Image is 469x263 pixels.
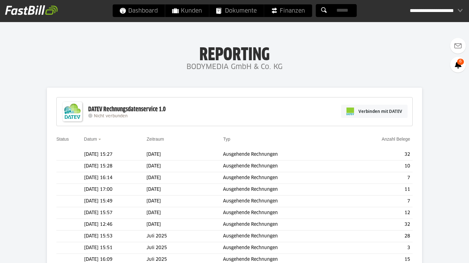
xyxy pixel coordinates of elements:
a: Typ [223,137,230,142]
a: Datum [84,137,97,142]
td: 12 [344,207,413,219]
span: Kunden [172,4,202,17]
a: Status [56,137,69,142]
td: Ausgehende Rechnungen [223,161,344,172]
img: pi-datev-logo-farbig-24.svg [346,108,354,115]
td: Ausgehende Rechnungen [223,242,344,254]
img: fastbill_logo_white.png [5,5,58,15]
td: [DATE] 15:51 [84,242,147,254]
td: 11 [344,184,413,196]
td: 32 [344,149,413,161]
a: Kunden [165,4,209,17]
td: [DATE] 15:49 [84,196,147,207]
td: Juli 2025 [146,231,223,242]
td: [DATE] 12:46 [84,219,147,231]
span: 6 [457,59,464,65]
td: Ausgehende Rechnungen [223,184,344,196]
img: sort_desc.gif [98,139,102,140]
span: Dokumente [216,4,257,17]
span: Dashboard [119,4,158,17]
td: Ausgehende Rechnungen [223,196,344,207]
a: Dokumente [209,4,264,17]
td: Ausgehende Rechnungen [223,231,344,242]
td: [DATE] 16:14 [84,172,147,184]
td: [DATE] [146,149,223,161]
td: [DATE] [146,172,223,184]
a: Anzahl Belege [382,137,410,142]
td: [DATE] [146,207,223,219]
td: 7 [344,196,413,207]
a: Verbinden mit DATEV [341,105,408,118]
span: Nicht verbunden [94,114,128,118]
td: [DATE] 15:57 [84,207,147,219]
td: [DATE] [146,184,223,196]
td: 28 [344,231,413,242]
td: Ausgehende Rechnungen [223,219,344,231]
td: [DATE] [146,161,223,172]
a: Dashboard [112,4,165,17]
td: [DATE] 15:27 [84,149,147,161]
div: DATEV Rechnungsdatenservice 1.0 [88,105,166,114]
td: Ausgehende Rechnungen [223,149,344,161]
td: [DATE] [146,196,223,207]
h1: Reporting [63,44,406,61]
a: Zeitraum [146,137,164,142]
iframe: Öffnet ein Widget, in dem Sie weitere Informationen finden [420,244,463,260]
a: Finanzen [264,4,312,17]
td: [DATE] 15:53 [84,231,147,242]
img: DATEV-Datenservice Logo [60,99,85,124]
td: [DATE] [146,219,223,231]
td: [DATE] 15:28 [84,161,147,172]
span: Verbinden mit DATEV [358,108,402,114]
td: [DATE] 17:00 [84,184,147,196]
td: Juli 2025 [146,242,223,254]
td: 7 [344,172,413,184]
td: Ausgehende Rechnungen [223,172,344,184]
td: 32 [344,219,413,231]
td: 10 [344,161,413,172]
td: Ausgehende Rechnungen [223,207,344,219]
span: Finanzen [271,4,305,17]
a: 6 [450,57,466,73]
td: 3 [344,242,413,254]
